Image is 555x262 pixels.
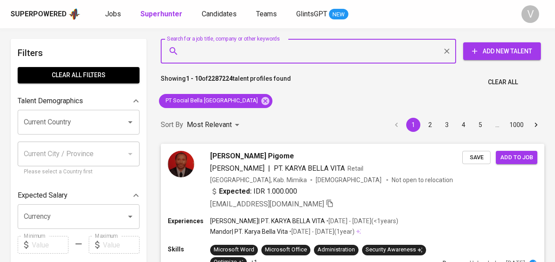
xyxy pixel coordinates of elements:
[473,118,487,132] button: Go to page 5
[11,9,67,19] div: Superpowered
[18,67,140,83] button: Clear All filters
[124,116,136,128] button: Open
[159,97,263,105] span: PT Social Bella [GEOGRAPHIC_DATA]
[168,245,210,254] p: Skills
[529,118,543,132] button: Go to next page
[210,176,307,184] div: [GEOGRAPHIC_DATA], Kab. Mimika
[161,120,183,130] p: Sort By
[210,200,324,208] span: [EMAIL_ADDRESS][DOMAIN_NAME]
[507,118,526,132] button: Go to page 1000
[268,163,270,174] span: |
[521,5,539,23] div: V
[161,74,291,90] p: Showing of talent profiles found
[423,118,437,132] button: Go to page 2
[25,70,132,81] span: Clear All filters
[288,227,355,236] p: • [DATE] - [DATE] ( 1 year )
[24,168,133,176] p: Please select a Country first
[347,165,363,172] span: Retail
[325,217,398,225] p: • [DATE] - [DATE] ( <1 years )
[208,75,233,82] b: 2287224
[316,176,383,184] span: [DEMOGRAPHIC_DATA]
[168,217,210,225] p: Experiences
[202,9,238,20] a: Candidates
[124,210,136,223] button: Open
[406,118,420,132] button: page 1
[463,42,541,60] button: Add New Talent
[256,10,277,18] span: Teams
[68,7,80,21] img: app logo
[219,186,252,197] b: Expected:
[187,117,242,133] div: Most Relevant
[18,92,140,110] div: Talent Demographics
[329,10,348,19] span: NEW
[186,75,202,82] b: 1 - 10
[210,164,264,172] span: [PERSON_NAME]
[500,153,533,163] span: Add to job
[11,7,80,21] a: Superpoweredapp logo
[140,10,182,18] b: Superhunter
[105,9,123,20] a: Jobs
[105,10,121,18] span: Jobs
[496,151,537,165] button: Add to job
[470,46,534,57] span: Add New Talent
[214,246,254,254] div: Microsoft Word
[296,9,348,20] a: GlintsGPT NEW
[392,176,453,184] p: Not open to relocation
[366,246,423,254] div: Security Awareness
[140,9,184,20] a: Superhunter
[467,153,486,163] span: Save
[210,186,297,197] div: IDR 1.000.000
[274,164,345,172] span: PT. KARYA BELLA VITA
[202,10,237,18] span: Candidates
[462,151,491,165] button: Save
[490,120,504,129] div: …
[103,236,140,254] input: Value
[440,118,454,132] button: Go to page 3
[210,217,325,225] p: [PERSON_NAME] | PT. KARYA BELLA VITA
[18,96,83,106] p: Talent Demographics
[457,118,471,132] button: Go to page 4
[168,151,194,177] img: 0ee00caf18277768e5f04b6e5f4f362a.jpg
[388,118,544,132] nav: pagination navigation
[296,10,327,18] span: GlintsGPT
[317,246,355,254] div: Administration
[210,151,294,161] span: [PERSON_NAME] Pigome
[256,9,279,20] a: Teams
[484,74,521,90] button: Clear All
[32,236,68,254] input: Value
[18,190,68,201] p: Expected Salary
[18,46,140,60] h6: Filters
[187,120,232,130] p: Most Relevant
[210,227,288,236] p: Mandor | PT. Karya Bella Vita
[441,45,453,57] button: Clear
[265,246,307,254] div: Microsoft Office
[159,94,272,108] div: PT Social Bella [GEOGRAPHIC_DATA]
[488,77,518,88] span: Clear All
[18,187,140,204] div: Expected Salary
